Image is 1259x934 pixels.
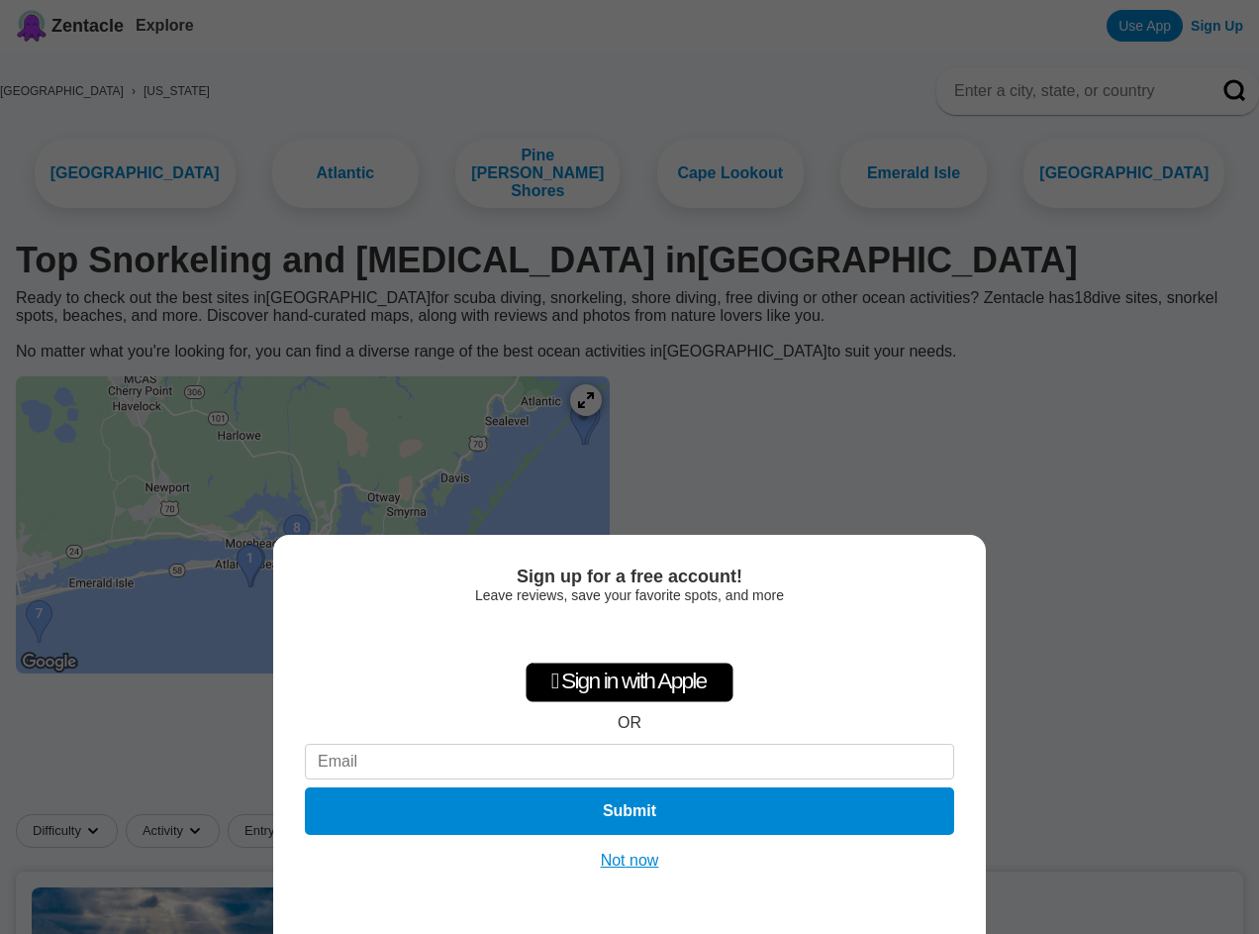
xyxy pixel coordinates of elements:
iframe: Sign in with Google Button [530,613,730,657]
div: Sign up for a free account! [305,567,954,587]
button: Not now [595,851,665,871]
div: Sign in with Apple [526,663,733,702]
div: OR [618,714,641,732]
input: Email [305,744,954,779]
div: Leave reviews, save your favorite spots, and more [305,587,954,603]
button: Submit [305,787,954,835]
